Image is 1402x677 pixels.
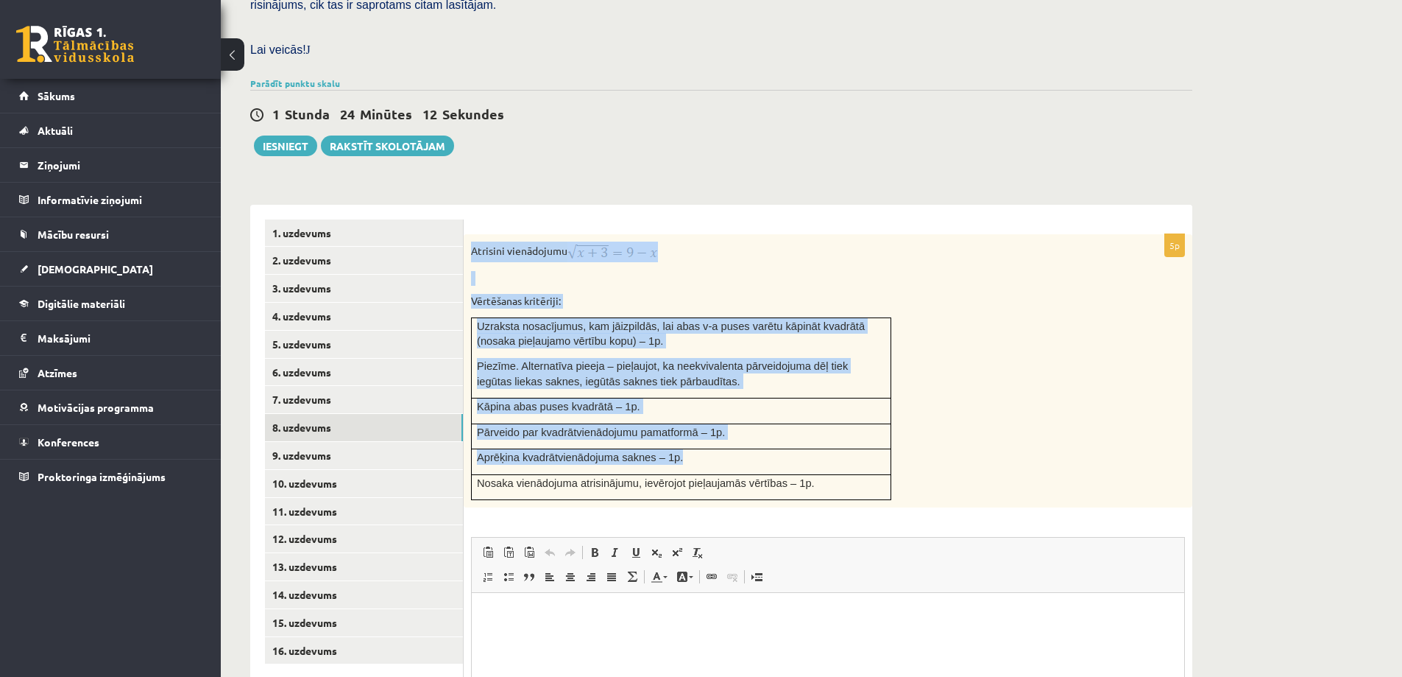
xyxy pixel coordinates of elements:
a: Ievietot/noņemt numurētu sarakstu [478,567,498,586]
a: Saite (vadīšanas taustiņš+K) [701,567,722,586]
a: Treknraksts (vadīšanas taustiņš+B) [584,543,605,562]
a: Ievietot/noņemt sarakstu ar aizzīmēm [498,567,519,586]
a: 7. uzdevums [265,386,463,413]
a: 16. uzdevums [265,637,463,664]
span: Lai veicās! [250,43,306,56]
a: Maksājumi [19,321,202,355]
p: 5p [1164,234,1185,257]
a: Apakšraksts [646,543,667,562]
span: Piezīme. Alternatīva pieeja – pieļaujot, ka neekvivalenta pārveidojuma dēļ tiek iegūtas liekas sa... [477,360,848,387]
a: [DEMOGRAPHIC_DATA] [19,252,202,286]
span: Uzraksta nosacījumus, kam jāizpildās, lai abas v-a puses varētu kāpināt kvadrātā (nosaka pieļauja... [477,320,865,348]
span: Sākums [38,89,75,102]
a: Ievietot no Worda [519,543,539,562]
span: Proktoringa izmēģinājums [38,470,166,483]
a: Izlīdzināt pa labi [581,567,601,586]
a: 8. uzdevums [265,414,463,441]
a: Ziņojumi [19,148,202,182]
a: Ielīmēt (vadīšanas taustiņš+V) [478,543,498,562]
a: Konferences [19,425,202,459]
span: Minūtes [360,105,412,122]
a: Augšraksts [667,543,687,562]
a: Ievietot kā vienkāršu tekstu (vadīšanas taustiņš+pārslēgšanas taustiņš+V) [498,543,519,562]
a: Mācību resursi [19,217,202,251]
a: 3. uzdevums [265,275,463,302]
span: Aprēķina kvadrātvienādojuma saknes – 1p. [477,452,683,463]
a: Motivācijas programma [19,390,202,424]
a: 14. uzdevums [265,581,463,608]
a: Sākums [19,79,202,113]
span: Stunda [285,105,330,122]
span: Kāpina abas puses kvadrātā – 1p. [477,401,640,413]
a: Izlīdzināt malas [601,567,622,586]
span: Aktuāli [38,124,73,137]
a: 10. uzdevums [265,470,463,497]
p: Atrisini vienādojumu [471,242,1111,262]
legend: Ziņojumi [38,148,202,182]
span: Konferences [38,435,99,449]
span: Pārveido par kvadrātvienādojumu pamatformā – 1p. [477,427,725,438]
a: 5. uzdevums [265,331,463,358]
a: 4. uzdevums [265,303,463,330]
p: Vērtēšanas kritēriji: [471,294,1111,309]
a: Informatīvie ziņojumi [19,183,202,217]
a: Bloka citāts [519,567,539,586]
a: Atcelt (vadīšanas taustiņš+Z) [539,543,560,562]
a: Rakstīt skolotājam [321,136,454,156]
span: J [306,43,311,56]
a: Ievietot lapas pārtraukumu drukai [746,567,767,586]
span: [DEMOGRAPHIC_DATA] [38,262,153,276]
span: 24 [340,105,355,122]
a: 12. uzdevums [265,525,463,553]
a: Aktuāli [19,113,202,147]
span: Digitālie materiāli [38,297,125,310]
a: Parādīt punktu skalu [250,77,340,89]
a: 11. uzdevums [265,498,463,525]
span: Sekundes [442,105,504,122]
a: Slīpraksts (vadīšanas taustiņš+I) [605,543,626,562]
legend: Informatīvie ziņojumi [38,183,202,217]
a: Centrēti [560,567,581,586]
a: Atzīmes [19,356,202,390]
a: 6. uzdevums [265,359,463,386]
a: Proktoringa izmēģinājums [19,460,202,494]
a: Fona krāsa [672,567,698,586]
span: 1 [272,105,280,122]
a: 1. uzdevums [265,220,463,247]
a: Teksta krāsa [646,567,672,586]
legend: Maksājumi [38,321,202,355]
a: 2. uzdevums [265,247,463,274]
a: Digitālie materiāli [19,287,202,320]
a: 15. uzdevums [265,609,463,636]
a: Pasvītrojums (vadīšanas taustiņš+U) [626,543,646,562]
a: Rīgas 1. Tālmācības vidusskola [16,26,134,63]
a: 13. uzdevums [265,553,463,580]
a: 9. uzdevums [265,442,463,469]
a: Math [622,567,642,586]
span: 12 [422,105,437,122]
span: Atzīmes [38,366,77,379]
span: Motivācijas programma [38,401,154,414]
img: +JS3YW4AAAAAElFTkSuQmCC [567,242,658,262]
span: Mācību resursi [38,228,109,241]
button: Iesniegt [254,136,317,156]
span: Nosaka vienādojuma atrisinājumu, ievērojot pieļaujamās vērtības – 1p. [477,477,815,489]
a: Noņemt stilus [687,543,708,562]
a: Izlīdzināt pa kreisi [539,567,560,586]
a: Atsaistīt [722,567,743,586]
a: Atkārtot (vadīšanas taustiņš+Y) [560,543,581,562]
